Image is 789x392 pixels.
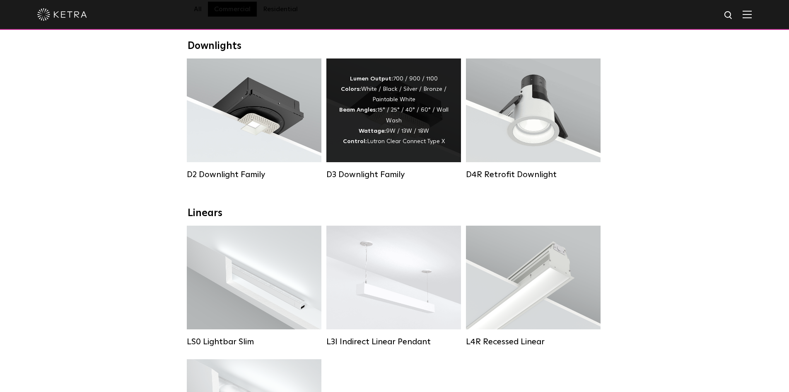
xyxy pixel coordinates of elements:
img: Hamburger%20Nav.svg [743,10,752,18]
div: LS0 Lightbar Slim [187,337,321,347]
strong: Wattage: [359,128,386,134]
div: Linears [188,207,602,219]
img: search icon [724,10,734,21]
div: 700 / 900 / 1100 White / Black / Silver / Bronze / Paintable White 15° / 25° / 40° / 60° / Wall W... [339,74,449,147]
strong: Lumen Output: [350,76,393,82]
div: L4R Recessed Linear [466,337,601,347]
a: D4R Retrofit Downlight Lumen Output:800Colors:White / BlackBeam Angles:15° / 25° / 40° / 60°Watta... [466,58,601,180]
div: D4R Retrofit Downlight [466,170,601,180]
a: L4R Recessed Linear Lumen Output:400 / 600 / 800 / 1000Colors:White / BlackControl:Lutron Clear C... [466,226,601,347]
a: D3 Downlight Family Lumen Output:700 / 900 / 1100Colors:White / Black / Silver / Bronze / Paintab... [326,58,461,180]
div: D3 Downlight Family [326,170,461,180]
div: L3I Indirect Linear Pendant [326,337,461,347]
img: ketra-logo-2019-white [37,8,87,21]
strong: Control: [343,139,367,144]
strong: Beam Angles: [339,107,377,113]
a: LS0 Lightbar Slim Lumen Output:200 / 350Colors:White / BlackControl:X96 Controller [187,226,321,347]
strong: Colors: [341,86,361,92]
a: L3I Indirect Linear Pendant Lumen Output:400 / 600 / 800 / 1000Housing Colors:White / BlackContro... [326,226,461,347]
a: D2 Downlight Family Lumen Output:1200Colors:White / Black / Gloss Black / Silver / Bronze / Silve... [187,58,321,180]
div: Downlights [188,40,602,52]
div: D2 Downlight Family [187,170,321,180]
span: Lutron Clear Connect Type X [367,139,445,144]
